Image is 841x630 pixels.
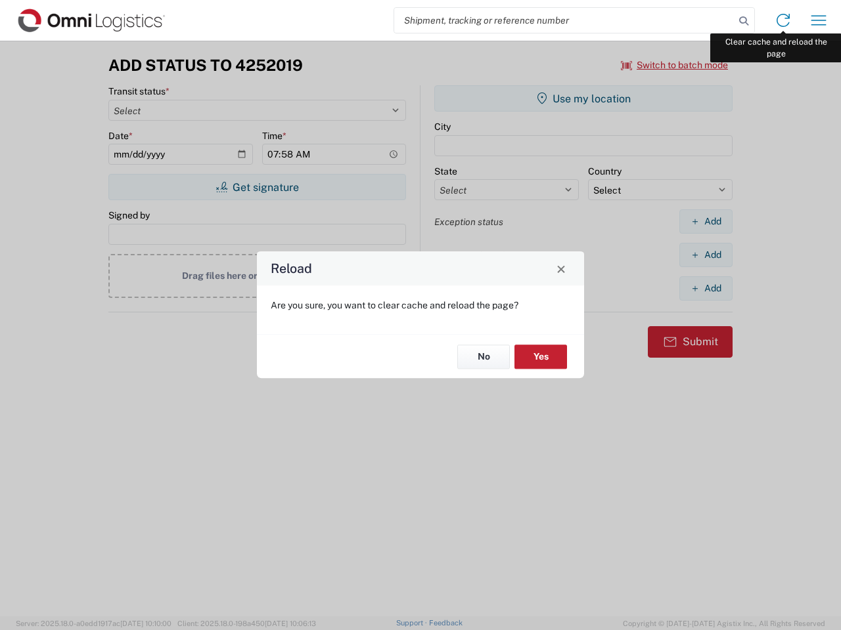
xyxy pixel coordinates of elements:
input: Shipment, tracking or reference number [394,8,735,33]
button: Close [552,259,570,278]
button: No [457,345,510,369]
button: Yes [514,345,567,369]
h4: Reload [271,259,312,278]
p: Are you sure, you want to clear cache and reload the page? [271,299,570,311]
